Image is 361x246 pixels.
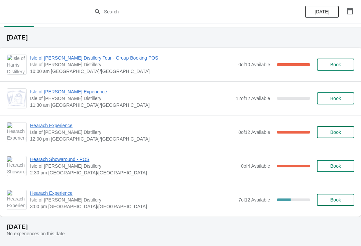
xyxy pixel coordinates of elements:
span: Book [330,163,341,169]
h2: [DATE] [7,34,354,41]
input: Search [104,6,271,18]
span: 10:00 am [GEOGRAPHIC_DATA]/[GEOGRAPHIC_DATA] [30,68,235,75]
span: 2:30 pm [GEOGRAPHIC_DATA]/[GEOGRAPHIC_DATA] [30,169,238,176]
span: Book [330,130,341,135]
img: Hearach Experience | Isle of Harris Distillery | 12:00 pm Europe/London [7,122,26,142]
span: 0 of 12 Available [238,130,270,135]
span: Hearach Showaround - POS [30,156,238,163]
span: No experiences on this date [7,231,65,236]
span: Isle of [PERSON_NAME] Experience [30,88,232,95]
span: Book [330,62,341,67]
span: Book [330,197,341,202]
h2: [DATE] [7,224,354,230]
span: [DATE] [315,9,329,14]
img: Isle of Harris Distillery Tour - Group Booking POS | Isle of Harris Distillery | 10:00 am Europe/... [7,55,26,74]
button: Book [317,126,354,138]
button: Book [317,59,354,71]
button: Book [317,160,354,172]
button: [DATE] [305,6,339,18]
span: 11:30 am [GEOGRAPHIC_DATA]/[GEOGRAPHIC_DATA] [30,102,232,108]
span: 7 of 12 Available [238,197,270,202]
span: Isle of [PERSON_NAME] Distillery [30,61,235,68]
span: 0 of 4 Available [241,163,270,169]
span: 3:00 pm [GEOGRAPHIC_DATA]/[GEOGRAPHIC_DATA] [30,203,235,210]
span: Isle of [PERSON_NAME] Distillery [30,163,238,169]
span: Isle of [PERSON_NAME] Distillery Tour - Group Booking POS [30,55,235,61]
img: Hearach Showaround - POS | Isle of Harris Distillery | 2:30 pm Europe/London [7,156,26,176]
span: Isle of [PERSON_NAME] Distillery [30,129,235,136]
span: Isle of [PERSON_NAME] Distillery [30,95,232,102]
button: Book [317,194,354,206]
span: Isle of [PERSON_NAME] Distillery [30,196,235,203]
span: 12 of 12 Available [236,96,270,101]
span: 12:00 pm [GEOGRAPHIC_DATA]/[GEOGRAPHIC_DATA] [30,136,235,142]
span: Hearach Experience [30,122,235,129]
span: 0 of 10 Available [238,62,270,67]
span: Hearach Experience [30,190,235,196]
span: Book [330,96,341,101]
img: Hearach Experience | Isle of Harris Distillery | 3:00 pm Europe/London [7,190,26,210]
button: Book [317,92,354,104]
img: Isle of Harris Gin Experience | Isle of Harris Distillery | 11:30 am Europe/London [7,90,26,106]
